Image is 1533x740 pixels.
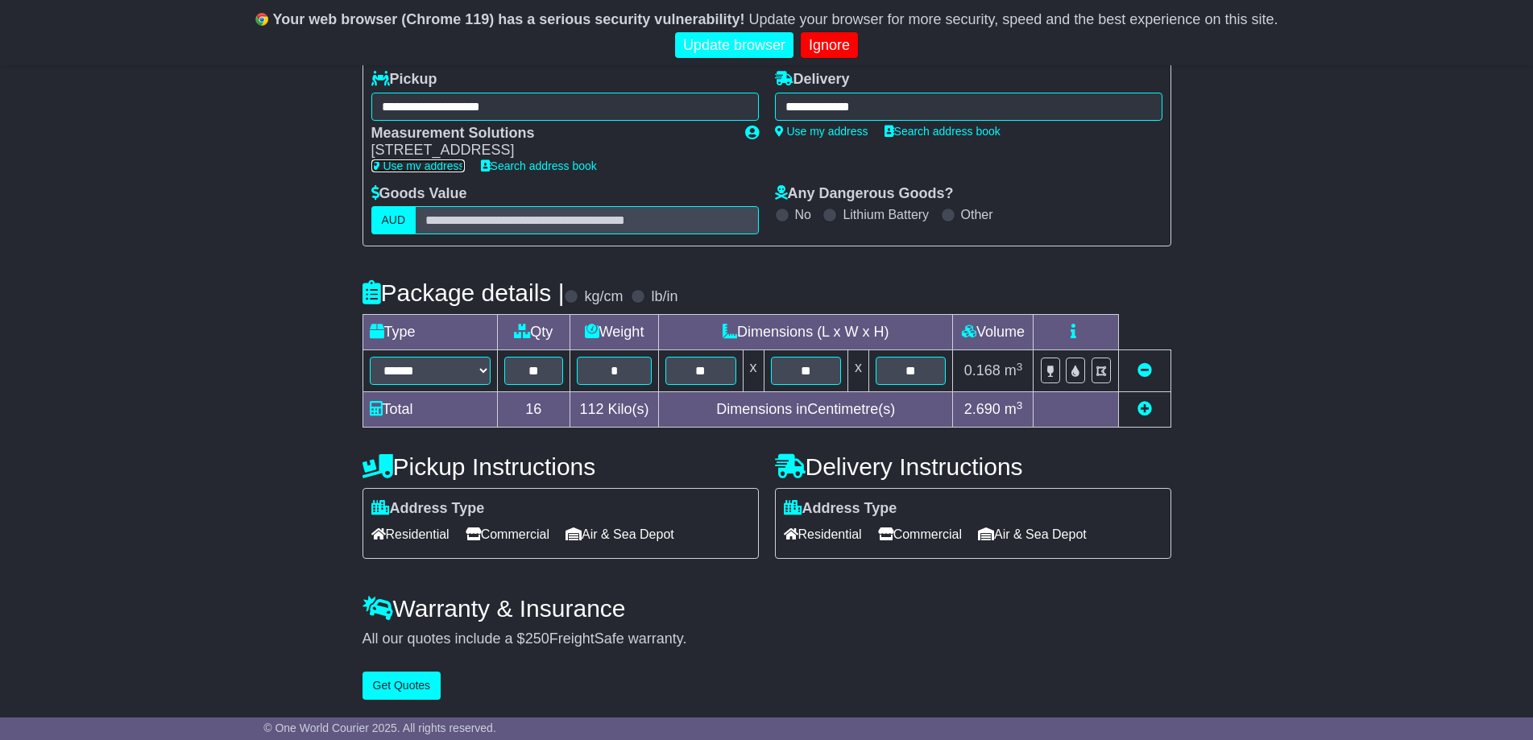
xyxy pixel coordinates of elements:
label: lb/in [651,288,677,306]
td: x [847,350,868,392]
a: Use my address [371,159,465,172]
label: Lithium Battery [843,207,929,222]
span: Residential [371,522,450,547]
sup: 3 [1017,361,1023,373]
a: Remove this item [1137,362,1152,378]
td: x [743,350,764,392]
label: Any Dangerous Goods? [775,185,954,203]
label: Goods Value [371,185,467,203]
a: Ignore [801,32,858,59]
span: 0.168 [964,362,1001,378]
div: Measurement Solutions [371,125,729,143]
span: m [1005,401,1023,417]
span: 112 [580,401,604,417]
sup: 3 [1017,399,1023,411]
td: Volume [953,315,1034,350]
span: Air & Sea Depot [566,522,674,547]
td: Dimensions (L x W x H) [659,315,953,350]
a: Search address book [885,125,1001,138]
td: Weight [570,315,659,350]
a: Add new item [1137,401,1152,417]
td: Type [363,315,497,350]
td: 16 [497,392,570,428]
label: Address Type [784,500,897,518]
label: No [795,207,811,222]
label: Delivery [775,71,850,89]
h4: Package details | [363,279,565,306]
span: Residential [784,522,862,547]
h4: Pickup Instructions [363,453,759,480]
div: All our quotes include a $ FreightSafe warranty. [363,630,1171,648]
label: kg/cm [584,288,623,306]
td: Kilo(s) [570,392,659,428]
span: m [1005,362,1023,378]
span: Update your browser for more security, speed and the best experience on this site. [748,11,1278,27]
h4: Warranty & Insurance [363,595,1171,622]
span: Commercial [466,522,549,547]
td: Total [363,392,497,428]
td: Qty [497,315,570,350]
label: AUD [371,206,416,234]
a: Use my address [775,125,868,138]
span: 2.690 [964,401,1001,417]
div: [STREET_ADDRESS] [371,142,729,159]
button: Get Quotes [363,672,441,700]
label: Pickup [371,71,437,89]
span: Air & Sea Depot [978,522,1087,547]
b: Your web browser (Chrome 119) has a serious security vulnerability! [273,11,745,27]
a: Update browser [675,32,793,59]
h4: Delivery Instructions [775,453,1171,480]
span: 250 [525,630,549,647]
span: © One World Courier 2025. All rights reserved. [263,721,496,734]
span: Commercial [878,522,962,547]
a: Search address book [481,159,597,172]
label: Address Type [371,500,485,518]
td: Dimensions in Centimetre(s) [659,392,953,428]
label: Other [961,207,993,222]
